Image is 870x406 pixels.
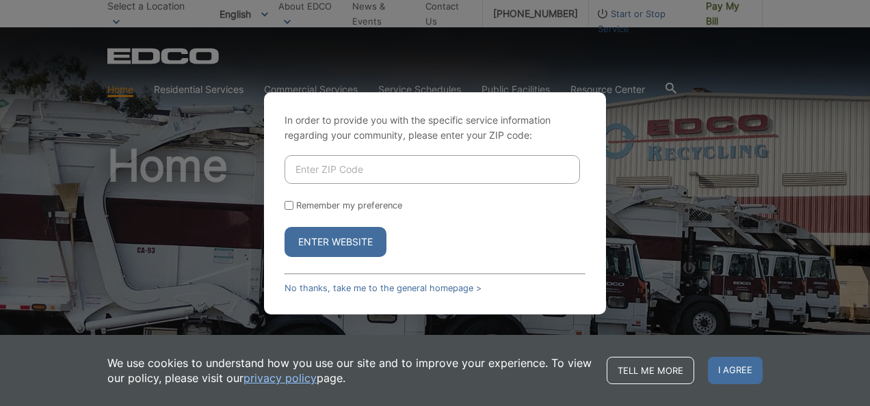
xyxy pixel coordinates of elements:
[296,200,402,211] label: Remember my preference
[107,355,593,385] p: We use cookies to understand how you use our site and to improve your experience. To view our pol...
[708,357,763,384] span: I agree
[285,155,580,184] input: Enter ZIP Code
[285,283,482,293] a: No thanks, take me to the general homepage >
[243,370,317,385] a: privacy policy
[285,227,386,257] button: Enter Website
[285,113,585,143] p: In order to provide you with the specific service information regarding your community, please en...
[607,357,694,384] a: Tell me more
